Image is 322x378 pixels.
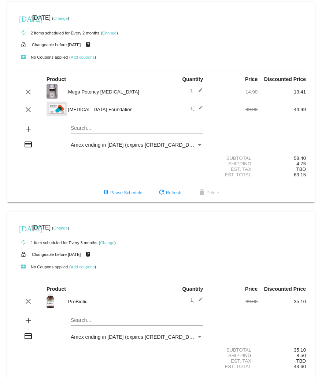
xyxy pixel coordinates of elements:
div: 35.10 [258,347,306,353]
small: ( ) [69,55,96,59]
span: TBD [296,166,306,172]
span: Refresh [157,190,181,195]
strong: Discounted Price [264,286,306,292]
mat-icon: [DATE] [19,14,28,23]
mat-select: Payment Method [71,142,203,148]
span: 1 [190,88,203,93]
div: Mega Potency [MEDICAL_DATA] [64,89,161,95]
input: Search... [71,125,203,131]
div: 39.00 [209,299,258,304]
span: 1 [190,106,203,111]
mat-icon: live_help [84,250,92,259]
strong: Discounted Price [264,76,306,82]
mat-icon: clear [24,297,33,306]
mat-icon: edit [194,297,203,306]
strong: Price [245,286,258,292]
strong: Quantity [182,286,203,292]
span: Amex ending in [DATE] (expires [CREDIT_CARD_DATA]) [71,334,201,340]
mat-icon: credit_card [24,332,33,341]
div: Est. Tax [209,166,258,172]
input: Search... [71,318,203,323]
a: Change [100,241,114,245]
small: ( ) [52,16,69,21]
mat-icon: add [24,316,33,325]
span: 4.75 [296,161,306,166]
mat-icon: autorenew [19,238,28,247]
strong: Price [245,76,258,82]
small: No Coupons applied [16,265,68,269]
span: 8.50 [296,353,306,358]
small: ( ) [99,241,116,245]
small: ( ) [69,265,96,269]
img: Probiotic-Label-1.jpg [47,294,54,308]
div: 44.99 [258,107,306,112]
small: 2 items scheduled for Every 2 months [16,31,99,35]
div: 13.41 [258,89,306,95]
mat-icon: refresh [157,188,166,197]
mat-icon: pause [101,188,110,197]
span: Pause Schedule [101,190,142,195]
mat-icon: edit [194,88,203,96]
div: 14.90 [209,89,258,95]
a: Add coupons [71,265,95,269]
button: Delete [192,186,225,199]
mat-select: Payment Method [71,334,203,340]
strong: Quantity [182,76,203,82]
mat-icon: local_play [19,53,28,62]
strong: Product [47,286,66,292]
div: Shipping [209,353,258,358]
mat-icon: autorenew [19,29,28,37]
small: Changeable before [DATE] [32,252,81,257]
div: 58.40 [258,155,306,161]
strong: Product [47,76,66,82]
img: Nitric-Oxide-label.png [47,102,67,116]
span: 43.60 [294,364,306,369]
div: Subtotal [209,155,258,161]
mat-icon: add [24,125,33,133]
mat-icon: edit [194,105,203,114]
img: Mega-Potency-label-e1571069900392.jpg [47,84,58,99]
mat-icon: credit_card [24,140,33,149]
span: 1 [190,297,203,303]
div: [MEDICAL_DATA] Foundation [64,107,161,112]
span: 63.15 [294,172,306,177]
div: Est. Total [209,364,258,369]
span: Delete [197,190,219,195]
mat-icon: local_play [19,263,28,271]
div: Subtotal [209,347,258,353]
mat-icon: live_help [84,40,92,49]
a: Change [102,31,116,35]
a: Change [53,16,68,21]
mat-icon: lock_open [19,250,28,259]
div: Est. Tax [209,358,258,364]
a: Add coupons [71,55,95,59]
span: Amex ending in [DATE] (expires [CREDIT_CARD_DATA]) [71,142,201,148]
mat-icon: delete [197,188,206,197]
small: 1 item scheduled for Every 3 months [16,241,97,245]
a: Change [53,226,68,230]
small: ( ) [101,31,118,35]
mat-icon: [DATE] [19,224,28,232]
button: Refresh [151,186,187,199]
div: ProBiotic [64,299,161,304]
mat-icon: clear [24,88,33,96]
small: No Coupons applied [16,55,68,59]
div: Est. Total [209,172,258,177]
mat-icon: clear [24,105,33,114]
small: ( ) [52,226,69,230]
span: TBD [296,358,306,364]
button: Pause Schedule [96,186,148,199]
div: 35.10 [258,299,306,304]
small: Changeable before [DATE] [32,43,81,47]
mat-icon: lock_open [19,40,28,49]
div: 49.99 [209,107,258,112]
div: Shipping [209,161,258,166]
